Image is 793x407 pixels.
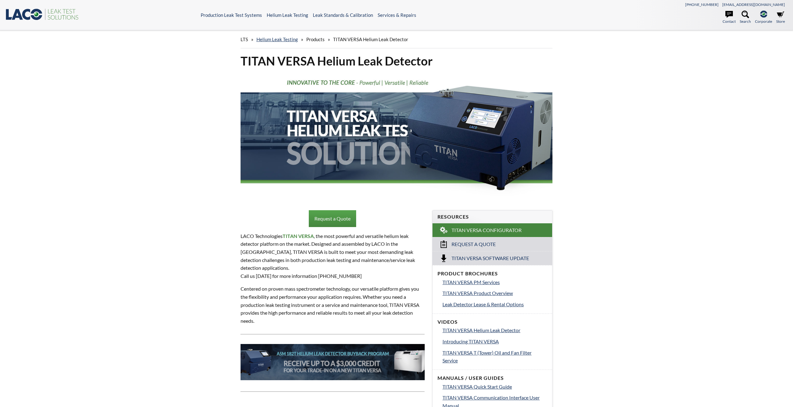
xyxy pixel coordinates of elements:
span: TITAN VERSA Configurator [451,227,522,234]
a: Store [776,11,785,24]
h4: Manuals / User Guides [437,375,547,381]
a: Contact [723,11,736,24]
a: Leak Standards & Calibration [313,12,373,18]
a: TITAN VERSA PM Services [442,278,547,286]
span: Introducing TITAN VERSA [442,338,499,344]
span: LTS [241,36,248,42]
span: TITAN VERSA Helium Leak Detector [333,36,408,42]
a: Titan Versa Software Update [432,251,552,265]
a: TITAN VERSA T (Tower) Oil and Fan Filter Service [442,349,547,365]
a: Production Leak Test Systems [201,12,262,18]
img: TITAN VERSA Helium Leak Test Solutions header [241,74,553,199]
a: Search [740,11,751,24]
h4: Resources [437,214,547,220]
a: TITAN VERSA Helium Leak Detector [442,326,547,334]
span: TITAN VERSA PM Services [442,279,500,285]
h1: TITAN VERSA Helium Leak Detector [241,53,553,69]
a: TITAN VERSA Quick Start Guide [442,383,547,391]
span: Titan Versa Software Update [451,255,529,262]
a: Introducing TITAN VERSA [442,337,547,346]
span: Leak Detector Lease & Rental Options [442,301,524,307]
a: TITAN VERSA Configurator [432,223,552,237]
img: 182T-Banner__LTS_.jpg [241,344,425,380]
span: TITAN VERSA Product Overview [442,290,513,296]
span: Corporate [755,18,772,24]
a: Leak Detector Lease & Rental Options [442,300,547,308]
a: Helium Leak Testing [267,12,308,18]
span: TITAN VERSA Helium Leak Detector [442,327,520,333]
a: [PHONE_NUMBER] [685,2,719,7]
strong: TITAN VERSA [283,233,314,239]
a: Services & Repairs [378,12,416,18]
a: [EMAIL_ADDRESS][DOMAIN_NAME] [722,2,785,7]
a: Request a Quote [432,237,552,251]
span: TITAN VERSA Quick Start Guide [442,384,512,390]
a: TITAN VERSA Product Overview [442,289,547,297]
h4: Videos [437,319,547,325]
span: TITAN VERSA T (Tower) Oil and Fan Filter Service [442,350,532,364]
div: » » » [241,31,553,48]
p: LACO Technologies , the most powerful and versatile helium leak detector platform on the market. ... [241,232,425,280]
span: Products [306,36,325,42]
a: Request a Quote [309,210,356,227]
p: Centered on proven mass spectrometer technology, our versatile platform gives you the flexibility... [241,285,425,325]
a: Helium Leak Testing [256,36,298,42]
h4: Product Brochures [437,270,547,277]
span: Request a Quote [451,241,496,248]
